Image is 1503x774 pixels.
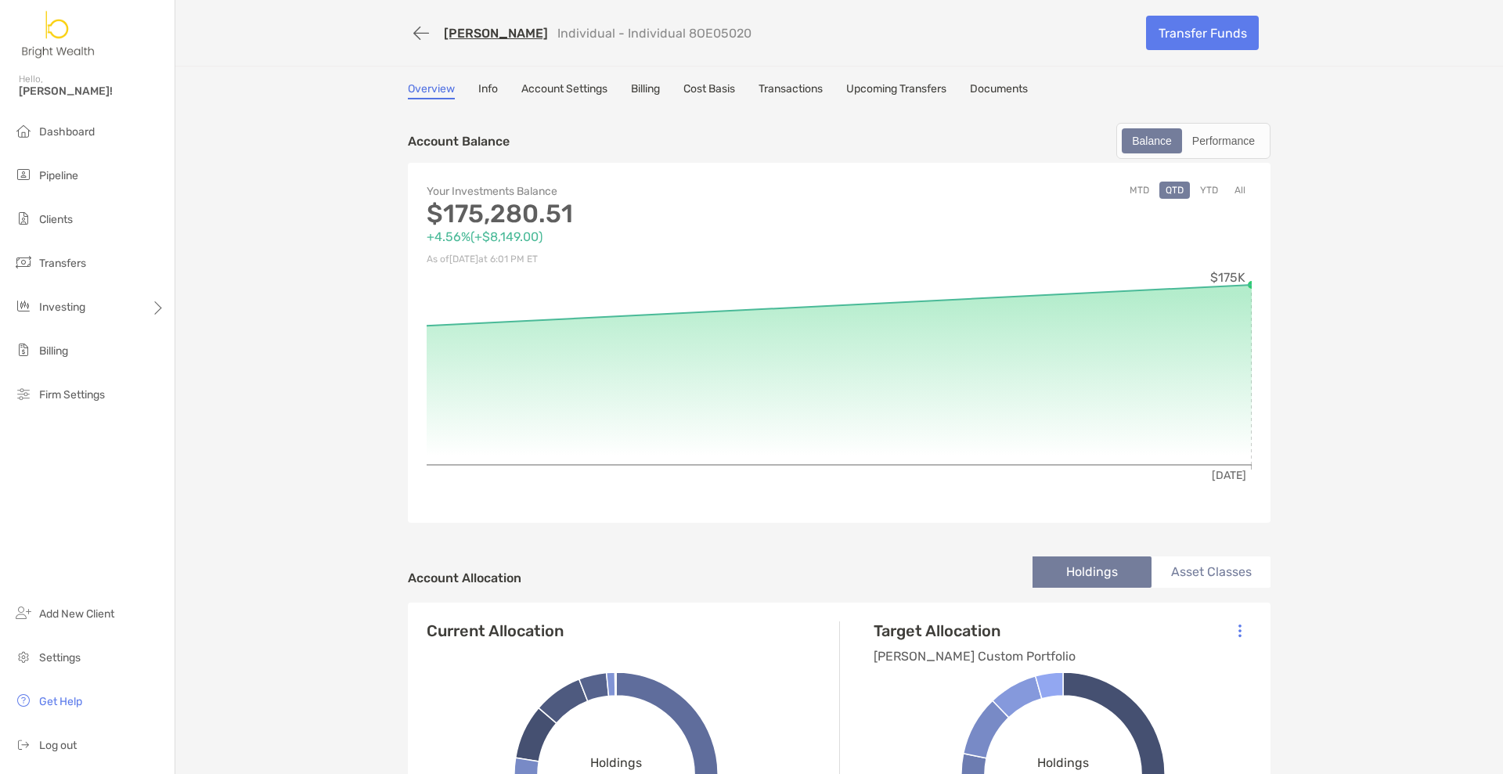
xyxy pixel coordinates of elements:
p: $175,280.51 [427,204,839,224]
a: Account Settings [521,82,607,99]
a: [PERSON_NAME] [444,26,548,41]
p: As of [DATE] at 6:01 PM ET [427,250,839,269]
a: Documents [970,82,1028,99]
div: segmented control [1116,123,1271,159]
a: Transactions [759,82,823,99]
li: Holdings [1033,556,1152,588]
h4: Current Allocation [427,621,564,640]
div: Performance [1184,130,1263,152]
p: Individual - Individual 8OE05020 [557,26,751,41]
img: pipeline icon [14,165,33,184]
a: Info [478,82,498,99]
a: Cost Basis [683,82,735,99]
button: MTD [1123,182,1155,199]
img: logout icon [14,735,33,754]
button: YTD [1194,182,1224,199]
img: get-help icon [14,691,33,710]
button: All [1228,182,1252,199]
tspan: $175K [1210,270,1245,285]
span: Investing [39,301,85,314]
span: Clients [39,213,73,226]
span: [PERSON_NAME]! [19,85,165,98]
p: +4.56% ( +$8,149.00 ) [427,227,839,247]
p: Account Balance [408,131,510,151]
img: investing icon [14,297,33,315]
img: settings icon [14,647,33,666]
span: Firm Settings [39,388,105,401]
img: add_new_client icon [14,603,33,622]
img: clients icon [14,209,33,228]
span: Settings [39,651,81,664]
span: Billing [39,344,68,358]
img: billing icon [14,340,33,359]
button: QTD [1159,182,1190,199]
tspan: [DATE] [1212,469,1246,482]
h4: Target Allocation [874,621,1076,640]
img: dashboard icon [14,121,33,140]
span: Holdings [1037,755,1089,770]
span: Log out [39,739,77,752]
a: Transfer Funds [1146,16,1259,50]
span: Add New Client [39,607,114,621]
p: Your Investments Balance [427,182,839,201]
div: Balance [1123,130,1180,152]
li: Asset Classes [1152,556,1271,588]
img: firm-settings icon [14,384,33,403]
h4: Account Allocation [408,571,521,585]
img: Zoe Logo [19,6,99,63]
span: Holdings [590,755,642,770]
span: Pipeline [39,169,78,182]
span: Transfers [39,257,86,270]
a: Billing [631,82,660,99]
img: transfers icon [14,253,33,272]
a: Upcoming Transfers [846,82,946,99]
a: Overview [408,82,455,99]
img: Icon List Menu [1238,624,1242,638]
span: Get Help [39,695,82,708]
p: [PERSON_NAME] Custom Portfolio [874,646,1076,666]
span: Dashboard [39,125,95,139]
